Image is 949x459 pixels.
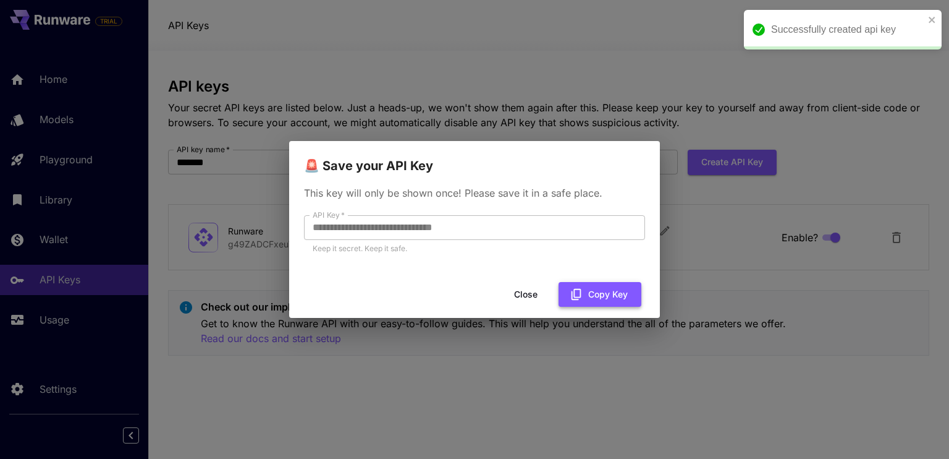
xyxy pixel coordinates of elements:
[887,400,949,459] iframe: Chat Widget
[559,282,641,307] button: Copy Key
[771,22,924,37] div: Successfully created api key
[304,186,645,200] p: This key will only be shown once! Please save it in a safe place.
[289,141,660,176] h2: 🚨 Save your API Key
[928,15,937,25] button: close
[498,282,554,307] button: Close
[313,210,345,220] label: API Key
[313,242,636,255] p: Keep it secret. Keep it safe.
